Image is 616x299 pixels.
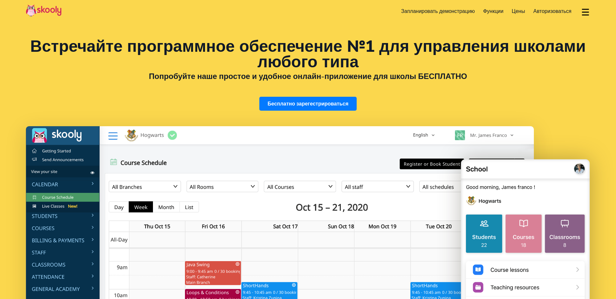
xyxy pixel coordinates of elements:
[26,4,61,17] img: Skooly
[259,97,356,111] a: Бесплатно зарегестрироваться
[26,72,590,81] h2: Попробуйте наше простое и удобное онлайн-приложение для школы БЕСПЛАТНО
[512,8,525,15] span: Цены
[26,39,590,70] h1: Встречайте программное обеспечение №1 для управления школами любого типа
[397,6,479,17] a: Запланировать демонстрацию
[533,8,571,15] span: Авторизоваться
[479,6,508,17] a: Функции
[508,6,529,17] a: Цены
[529,6,576,17] a: Авторизоваться
[581,5,590,19] button: dropdown menu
